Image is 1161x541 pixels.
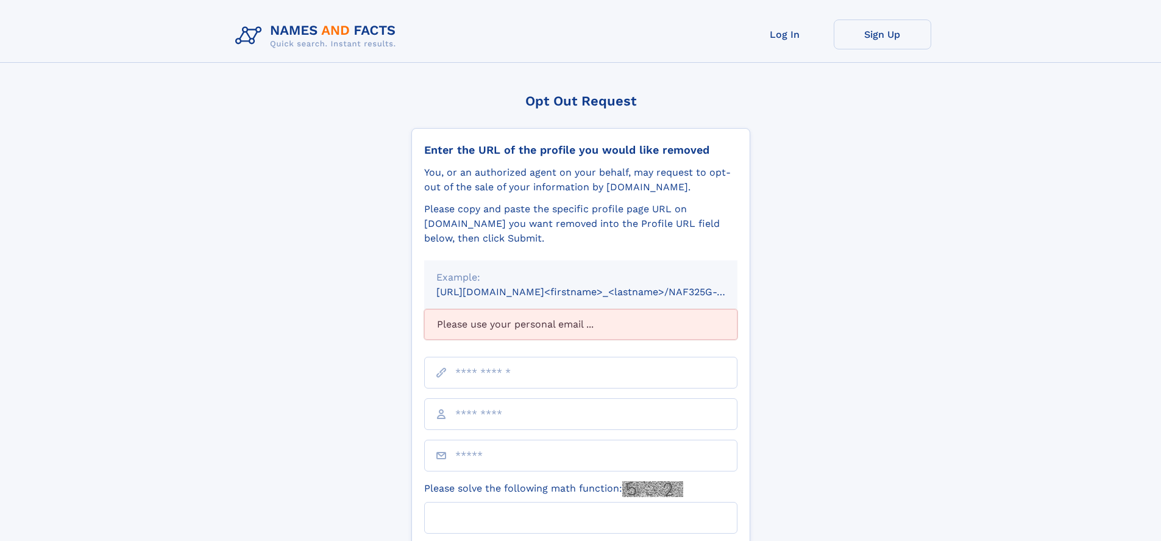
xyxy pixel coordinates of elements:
div: Please copy and paste the specific profile page URL on [DOMAIN_NAME] you want removed into the Pr... [424,202,737,246]
div: You, or an authorized agent on your behalf, may request to opt-out of the sale of your informatio... [424,165,737,195]
img: Logo Names and Facts [230,20,406,52]
label: Please solve the following math function: [424,481,683,497]
div: Opt Out Request [411,93,750,109]
div: Enter the URL of the profile you would like removed [424,143,737,157]
div: Please use your personal email ... [424,309,737,340]
a: Sign Up [834,20,931,49]
a: Log In [736,20,834,49]
div: Example: [436,270,725,285]
small: [URL][DOMAIN_NAME]<firstname>_<lastname>/NAF325G-xxxxxxxx [436,286,761,298]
